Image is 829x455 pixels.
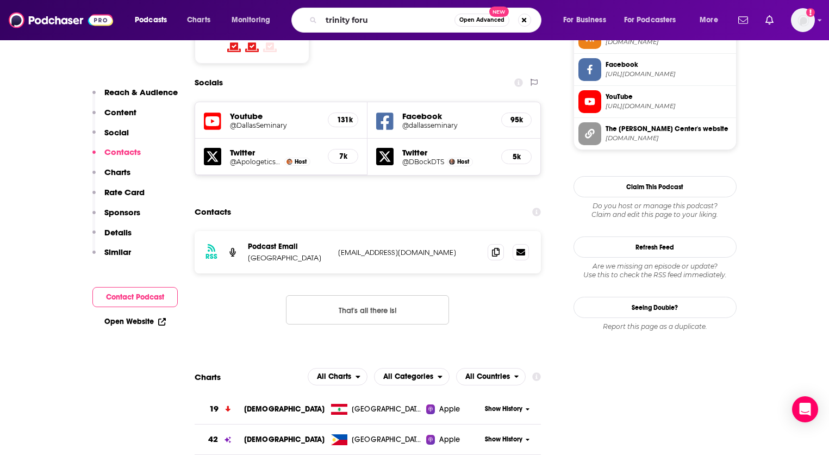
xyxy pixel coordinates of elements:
[230,147,320,158] h5: Twitter
[383,373,433,381] span: All Categories
[510,115,522,124] h5: 95k
[481,404,533,414] button: Show History
[606,124,732,134] span: The [PERSON_NAME] Center's website
[92,187,145,207] button: Rate Card
[402,147,493,158] h5: Twitter
[352,434,422,445] span: Philippines
[578,58,732,81] a: Facebook[URL][DOMAIN_NAME]
[104,147,141,157] p: Contacts
[92,247,131,267] button: Similar
[439,434,460,445] span: Apple
[104,247,131,257] p: Similar
[92,87,178,107] button: Reach & Audience
[127,11,181,29] button: open menu
[104,107,136,117] p: Content
[485,404,522,414] span: Show History
[205,252,217,261] h3: RSS
[195,425,244,454] a: 42
[244,404,325,414] a: [DEMOGRAPHIC_DATA]
[563,13,606,28] span: For Business
[230,158,282,166] a: @ApologeticsGuy
[606,102,732,110] span: https://www.youtube.com/@DallasSeminary
[286,295,449,325] button: Nothing here.
[454,14,509,27] button: Open AdvancedNew
[574,202,737,219] div: Claim and edit this page to your liking.
[700,13,718,28] span: More
[761,11,778,29] a: Show notifications dropdown
[459,17,504,23] span: Open Advanced
[791,8,815,32] img: User Profile
[195,372,221,382] h2: Charts
[449,159,455,165] img: Darrell L. Bock
[489,7,509,17] span: New
[574,176,737,197] button: Claim This Podcast
[230,111,320,121] h5: Youtube
[439,404,460,415] span: Apple
[402,158,444,166] h5: @DBockDTS
[481,435,533,444] button: Show History
[92,107,136,127] button: Content
[92,167,130,187] button: Charts
[465,373,510,381] span: All Countries
[104,187,145,197] p: Rate Card
[208,433,218,446] h3: 42
[92,147,141,167] button: Contacts
[248,242,329,251] p: Podcast Email
[485,435,522,444] span: Show History
[457,158,469,165] span: Host
[574,297,737,318] a: Seeing Double?
[402,121,493,129] a: @dallasseminary
[578,122,732,145] a: The [PERSON_NAME] Center's website[DOMAIN_NAME]
[792,396,818,422] div: Open Intercom Messenger
[574,202,737,210] span: Do you host or manage this podcast?
[338,248,479,257] p: [EMAIL_ADDRESS][DOMAIN_NAME]
[248,253,329,263] p: [GEOGRAPHIC_DATA]
[791,8,815,32] span: Logged in as shcarlos
[456,368,526,385] h2: Countries
[374,368,450,385] h2: Categories
[244,435,325,444] a: [DEMOGRAPHIC_DATA]
[337,115,349,124] h5: 131k
[791,8,815,32] button: Show profile menu
[295,158,307,165] span: Host
[195,72,223,93] h2: Socials
[402,111,493,121] h5: Facebook
[574,236,737,258] button: Refresh Feed
[195,394,244,424] a: 19
[195,202,231,222] h2: Contacts
[734,11,752,29] a: Show notifications dropdown
[230,121,320,129] a: @DallasSeminary
[92,207,140,227] button: Sponsors
[574,322,737,331] div: Report this page as a duplicate.
[606,70,732,78] span: https://www.facebook.com/dallasseminary
[308,368,367,385] h2: Platforms
[327,434,426,445] a: [GEOGRAPHIC_DATA]
[574,262,737,279] div: Are we missing an episode or update? Use this to check the RSS feed immediately.
[92,127,129,147] button: Social
[337,152,349,161] h5: 7k
[426,404,481,415] a: Apple
[456,368,526,385] button: open menu
[92,287,178,307] button: Contact Podcast
[104,87,178,97] p: Reach & Audience
[187,13,210,28] span: Charts
[578,90,732,113] a: YouTube[URL][DOMAIN_NAME]
[104,127,129,138] p: Social
[352,404,422,415] span: Lebanon
[180,11,217,29] a: Charts
[624,13,676,28] span: For Podcasters
[606,134,732,142] span: hendrickscenter.dts.edu
[104,167,130,177] p: Charts
[92,227,132,247] button: Details
[302,8,552,33] div: Search podcasts, credits, & more...
[606,38,732,46] span: feeds.megaphone.fm
[104,207,140,217] p: Sponsors
[9,10,113,30] img: Podchaser - Follow, Share and Rate Podcasts
[104,317,166,326] a: Open Website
